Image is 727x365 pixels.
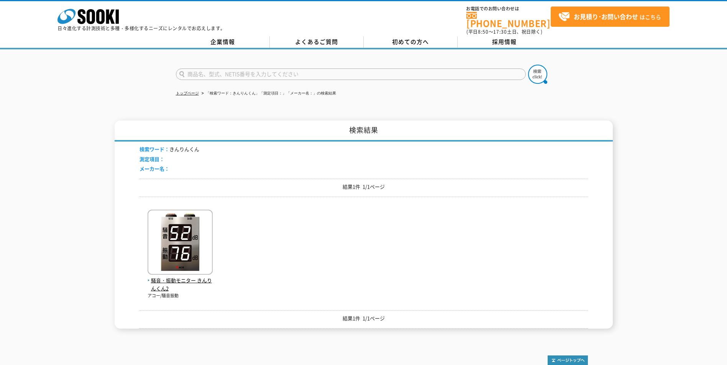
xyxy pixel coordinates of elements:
span: (平日 ～ 土日、祝日除く) [466,28,542,35]
a: トップページ [176,91,199,95]
span: はこちら [558,11,661,23]
p: アコー/騒音振動 [148,293,213,299]
span: 測定項目： [139,155,164,163]
a: 騒音・振動モニター きんりんくん2 [148,269,213,292]
a: よくあるご質問 [270,36,364,48]
input: 商品名、型式、NETIS番号を入力してください [176,68,526,80]
span: 初めての方へ [392,37,429,46]
img: きんりんくん2 [148,210,213,277]
p: 結果1件 1/1ページ [139,314,588,323]
li: きんりんくん [139,145,199,153]
a: 採用情報 [458,36,551,48]
p: 結果1件 1/1ページ [139,183,588,191]
li: 「検索ワード：きんりんくん」「測定項目：」「メーカー名：」の検索結果 [200,90,336,98]
strong: お見積り･お問い合わせ [574,12,638,21]
span: お電話でのお問い合わせは [466,7,551,11]
span: 8:50 [478,28,489,35]
a: 初めての方へ [364,36,458,48]
img: btn_search.png [528,65,547,84]
span: 騒音・振動モニター きんりんくん2 [148,277,213,293]
span: 17:30 [493,28,507,35]
h1: 検索結果 [115,121,613,142]
a: [PHONE_NUMBER] [466,12,551,28]
a: 企業情報 [176,36,270,48]
p: 日々進化する計測技術と多種・多様化するニーズにレンタルでお応えします。 [57,26,225,31]
span: メーカー名： [139,165,169,172]
a: お見積り･お問い合わせはこちら [551,7,670,27]
span: 検索ワード： [139,145,169,153]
